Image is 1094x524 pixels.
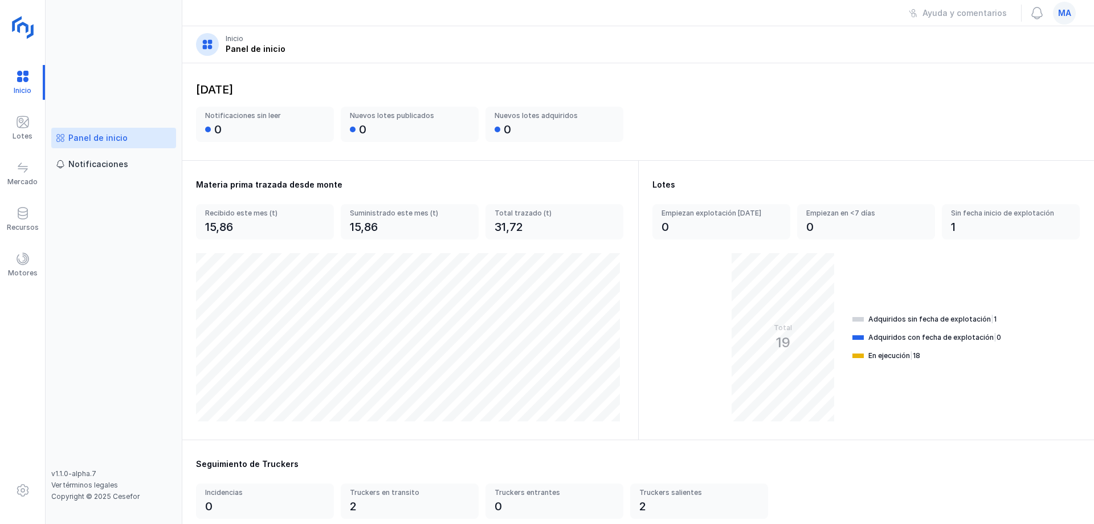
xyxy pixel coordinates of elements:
div: 2 [639,498,646,514]
div: Mercado [7,177,38,186]
div: 0 [662,219,669,235]
a: Empiezan en <7 días0 [797,204,935,239]
a: Incidencias0 [196,484,334,519]
div: 15,86 [350,219,378,235]
div: Recibido este mes (t) [205,209,325,218]
div: 2 [350,498,357,514]
span: ma [1058,7,1071,19]
span: | [991,315,994,323]
a: Truckers salientes2 [630,484,768,519]
a: Empiezan explotación [DATE]0 [652,204,790,239]
img: logoCenter.svg [9,13,37,42]
div: 0 [504,121,511,137]
div: Recursos [7,223,39,232]
div: Notificaciones [68,159,128,170]
div: 0 [806,219,814,235]
div: 0 [495,498,502,514]
div: Inicio [226,34,243,43]
div: Panel de inicio [68,132,128,144]
div: Adquiridos sin fecha de explotación 1 [868,315,997,324]
div: Suministrado este mes (t) [350,209,470,218]
div: Nuevos lotes publicados [350,111,457,120]
div: Truckers en transito [350,488,457,497]
div: Empiezan explotación [DATE] [662,209,769,218]
a: Notificaciones [51,154,176,174]
div: Notificaciones sin leer [205,111,312,120]
a: Nuevos lotes adquiridos0 [485,107,623,142]
div: 15,86 [205,219,233,235]
div: Total trazado (t) [495,209,614,218]
div: 31,72 [495,219,523,235]
div: Copyright © 2025 Cesefor [51,492,176,501]
div: Materia prima trazada desde monte [196,179,624,190]
span: | [994,333,997,342]
div: Sin fecha inicio de explotación [951,209,1058,218]
a: Ver términos legales [51,481,118,489]
a: Notificaciones sin leer0 [196,107,334,142]
div: Incidencias [205,488,312,497]
div: Nuevos lotes adquiridos [495,111,602,120]
div: Panel de inicio [226,43,285,55]
div: En ejecución 18 [868,351,920,360]
a: Truckers entrantes0 [485,484,623,519]
div: Truckers entrantes [495,488,602,497]
div: Lotes [652,179,1080,190]
div: Motores [8,269,38,278]
div: [DATE] [196,82,1080,93]
div: 0 [214,121,222,137]
img: logoRight.svg [10,14,38,43]
button: Ayuda y comentarios [901,3,1014,23]
div: Lotes [13,132,32,141]
a: Nuevos lotes publicados0 [341,107,479,142]
div: Adquiridos con fecha de explotación 0 [868,333,1001,342]
div: 0 [359,121,366,137]
a: Truckers en transito2 [341,484,479,519]
div: 0 [205,498,213,514]
a: Panel de inicio [51,128,176,148]
div: Ayuda y comentarios [922,7,1007,19]
span: | [910,351,913,360]
div: Seguimiento de Truckers [196,458,1080,470]
img: logoLeft.svg [7,12,36,40]
div: Truckers salientes [639,488,746,497]
a: Sin fecha inicio de explotación1 [942,204,1080,239]
div: 1 [951,219,956,235]
div: v1.1.0-alpha.7 [51,469,176,478]
div: Empiezan en <7 días [806,209,913,218]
